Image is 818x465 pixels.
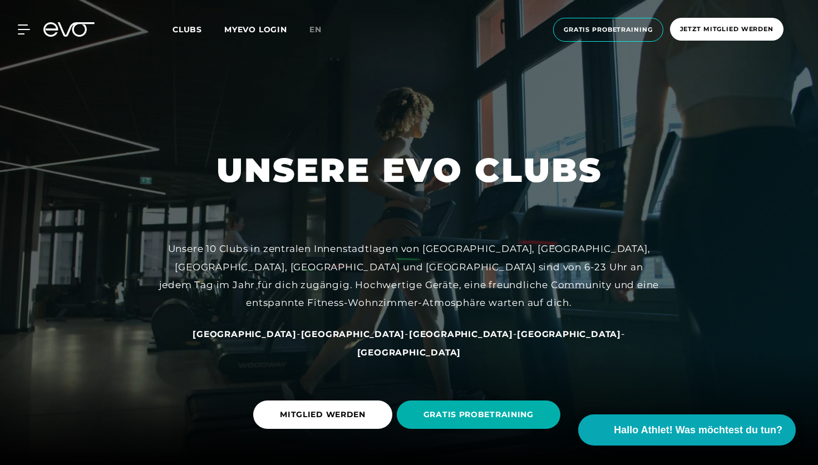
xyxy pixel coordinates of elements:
div: - - - - [159,325,659,361]
span: [GEOGRAPHIC_DATA] [301,329,405,339]
h1: UNSERE EVO CLUBS [216,149,602,192]
span: Jetzt Mitglied werden [680,24,773,34]
a: Clubs [173,24,224,34]
a: [GEOGRAPHIC_DATA] [301,328,405,339]
span: Gratis Probetraining [564,25,653,34]
a: Jetzt Mitglied werden [667,18,787,42]
a: [GEOGRAPHIC_DATA] [193,328,297,339]
span: MITGLIED WERDEN [280,409,366,421]
span: Hallo Athlet! Was möchtest du tun? [614,423,782,438]
div: Unsere 10 Clubs in zentralen Innenstadtlagen von [GEOGRAPHIC_DATA], [GEOGRAPHIC_DATA], [GEOGRAPHI... [159,240,659,311]
a: Gratis Probetraining [550,18,667,42]
a: GRATIS PROBETRAINING [397,392,565,437]
a: [GEOGRAPHIC_DATA] [357,347,461,358]
span: [GEOGRAPHIC_DATA] [517,329,621,339]
span: GRATIS PROBETRAINING [423,409,534,421]
span: Clubs [173,24,202,34]
span: en [309,24,322,34]
a: [GEOGRAPHIC_DATA] [517,328,621,339]
span: [GEOGRAPHIC_DATA] [193,329,297,339]
a: MYEVO LOGIN [224,24,287,34]
a: en [309,23,335,36]
span: [GEOGRAPHIC_DATA] [409,329,513,339]
a: MITGLIED WERDEN [253,392,397,437]
button: Hallo Athlet! Was möchtest du tun? [578,414,796,446]
a: [GEOGRAPHIC_DATA] [409,328,513,339]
